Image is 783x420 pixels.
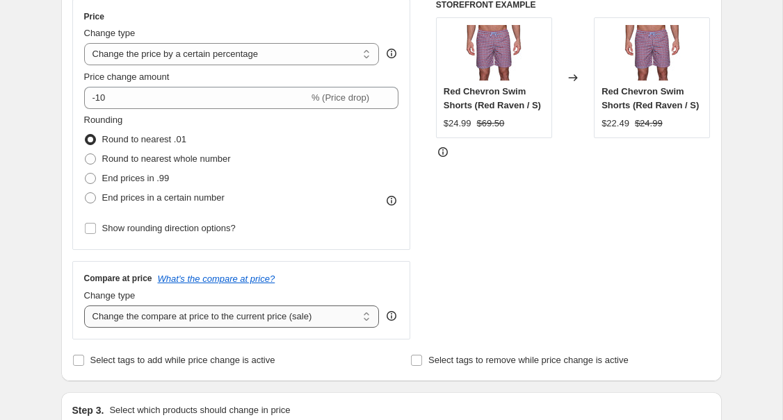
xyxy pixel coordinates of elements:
[102,223,236,233] span: Show rounding direction options?
[624,25,680,81] img: M119B3000Red_20Raven_001_80x.jpg
[102,153,231,164] span: Round to nearest whole number
[385,47,398,60] div: help
[84,28,136,38] span: Change type
[84,72,170,82] span: Price change amount
[385,309,398,323] div: help
[466,25,522,81] img: M119B3000Red_20Raven_001_80x.jpg
[109,403,290,417] p: Select which products should change in price
[428,355,629,365] span: Select tags to remove while price change is active
[312,92,369,103] span: % (Price drop)
[602,117,629,131] div: $22.49
[158,274,275,284] button: What's the compare at price?
[102,173,170,183] span: End prices in .99
[102,134,186,144] span: Round to nearest .01
[72,403,104,417] h2: Step 3.
[102,192,225,203] span: End prices in a certain number
[90,355,275,365] span: Select tags to add while price change is active
[84,115,123,125] span: Rounding
[444,117,471,131] div: $24.99
[84,11,104,22] h3: Price
[84,290,136,301] span: Change type
[477,117,505,131] strike: $69.50
[84,273,152,284] h3: Compare at price
[444,86,541,110] span: Red Chevron Swim Shorts (Red Raven / S)
[84,87,309,109] input: -15
[602,86,699,110] span: Red Chevron Swim Shorts (Red Raven / S)
[635,117,663,131] strike: $24.99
